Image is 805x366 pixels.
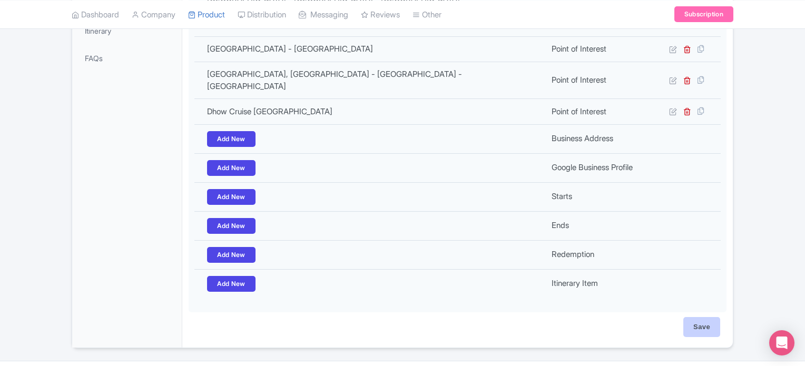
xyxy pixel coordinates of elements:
[194,99,545,124] td: Dhow Cruise [GEOGRAPHIC_DATA]
[545,153,647,182] td: Google Business Profile
[207,247,256,263] a: Add New
[545,182,647,211] td: Starts
[194,36,545,62] td: [GEOGRAPHIC_DATA] - [GEOGRAPHIC_DATA]
[545,36,647,62] td: Point of Interest
[674,6,733,22] a: Subscription
[769,330,794,355] div: Open Intercom Messenger
[74,19,180,43] a: Itinerary
[545,124,647,153] td: Business Address
[207,189,256,205] a: Add New
[207,218,256,234] a: Add New
[545,99,647,124] td: Point of Interest
[74,46,180,70] a: FAQs
[207,131,256,147] a: Add New
[207,276,256,292] a: Add New
[194,62,545,99] td: [GEOGRAPHIC_DATA], [GEOGRAPHIC_DATA] - [GEOGRAPHIC_DATA] - [GEOGRAPHIC_DATA]
[545,269,647,298] td: Itinerary Item
[207,160,256,176] a: Add New
[683,317,720,337] input: Save
[545,211,647,240] td: Ends
[545,240,647,269] td: Redemption
[545,62,647,99] td: Point of Interest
